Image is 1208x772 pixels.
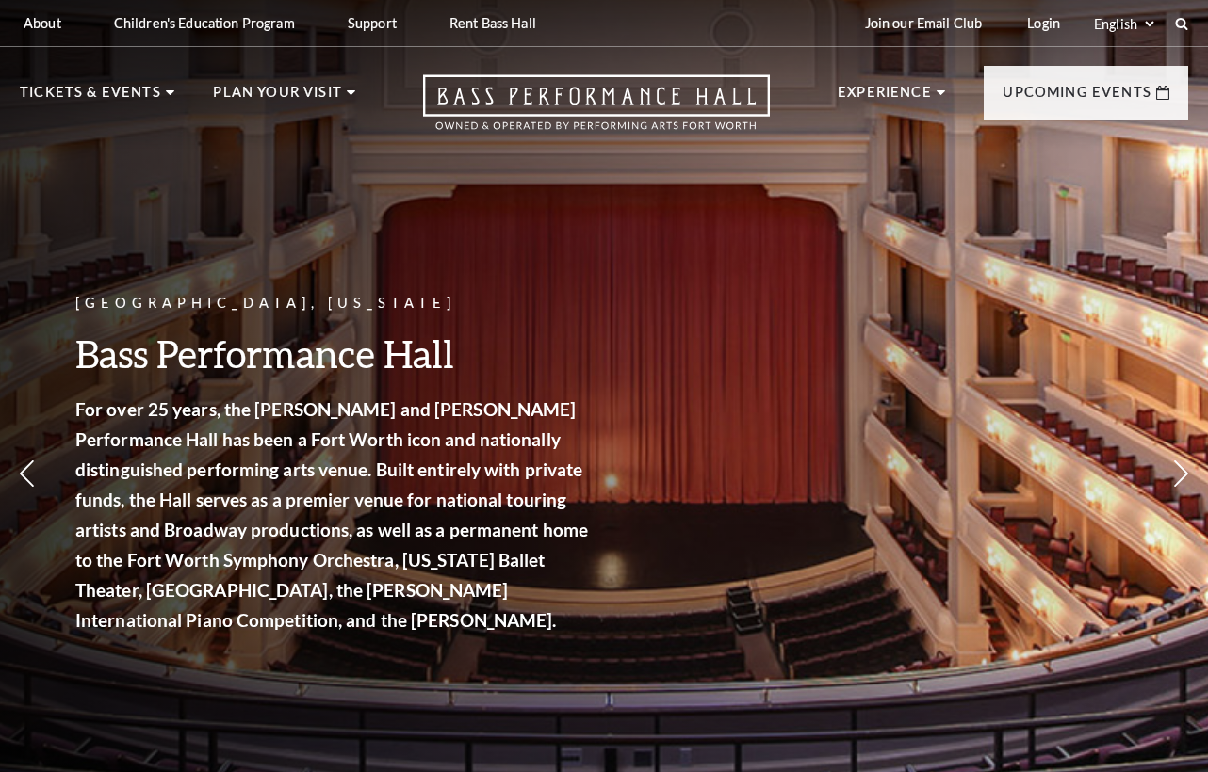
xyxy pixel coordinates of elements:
p: Tickets & Events [20,81,161,115]
p: Support [348,15,397,31]
p: Upcoming Events [1003,81,1151,115]
select: Select: [1090,15,1157,33]
p: Children's Education Program [114,15,295,31]
p: [GEOGRAPHIC_DATA], [US_STATE] [75,292,594,315]
p: Experience [838,81,932,115]
p: Plan Your Visit [213,81,342,115]
h3: Bass Performance Hall [75,330,594,378]
p: Rent Bass Hall [449,15,536,31]
strong: For over 25 years, the [PERSON_NAME] and [PERSON_NAME] Performance Hall has been a Fort Worth ico... [75,398,588,631]
p: About [24,15,61,31]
